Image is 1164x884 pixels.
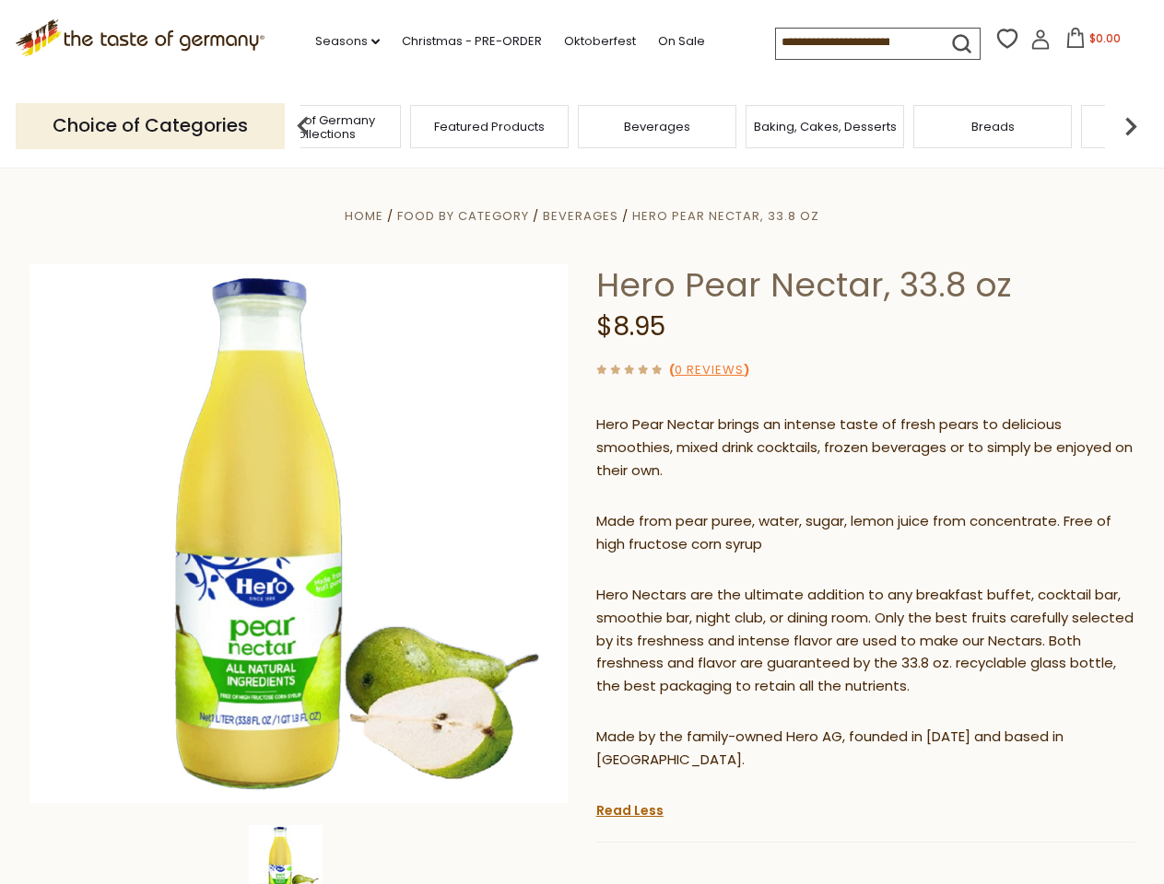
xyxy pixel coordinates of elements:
span: $8.95 [596,308,665,344]
span: ( ) [669,361,749,378]
a: Beverages [624,120,690,134]
p: Made by the family-owned Hero AG, founded in [DATE] and based in [GEOGRAPHIC_DATA]. [596,726,1135,772]
a: Read Less [596,801,664,820]
a: Oktoberfest [564,31,636,52]
a: On Sale [658,31,705,52]
p: Hero Pear Nectar brings an intense taste of fresh pears to delicious smoothies, mixed drink cockt... [596,413,1135,483]
a: Beverages [543,207,618,225]
a: Taste of Germany Collections [248,113,395,141]
p: Hero Nectars are the ultimate addition to any breakfast buffet, cocktail bar, smoothie bar, night... [596,584,1135,699]
img: next arrow [1112,108,1149,145]
a: Baking, Cakes, Desserts [754,120,897,134]
a: Seasons [315,31,380,52]
a: 0 Reviews [675,361,744,380]
p: Choice of Categories [16,103,285,148]
a: Featured Products [434,120,545,134]
a: Christmas - PRE-ORDER [402,31,542,52]
p: Made from pear puree, water, sugar, lemon juice from concentrate. Free of high fructose corn syrup​ [596,510,1135,556]
button: $0.00 [1054,28,1133,55]
a: Food By Category [397,207,529,225]
a: Hero Pear Nectar, 33.8 oz [632,207,819,225]
h1: Hero Pear Nectar, 33.8 oz [596,264,1135,306]
img: previous arrow [285,108,322,145]
span: $0.00 [1089,30,1121,46]
a: Home [345,207,383,225]
a: Breads [971,120,1015,134]
img: Hero Pear Nectar, 33.8 oz [29,264,569,803]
